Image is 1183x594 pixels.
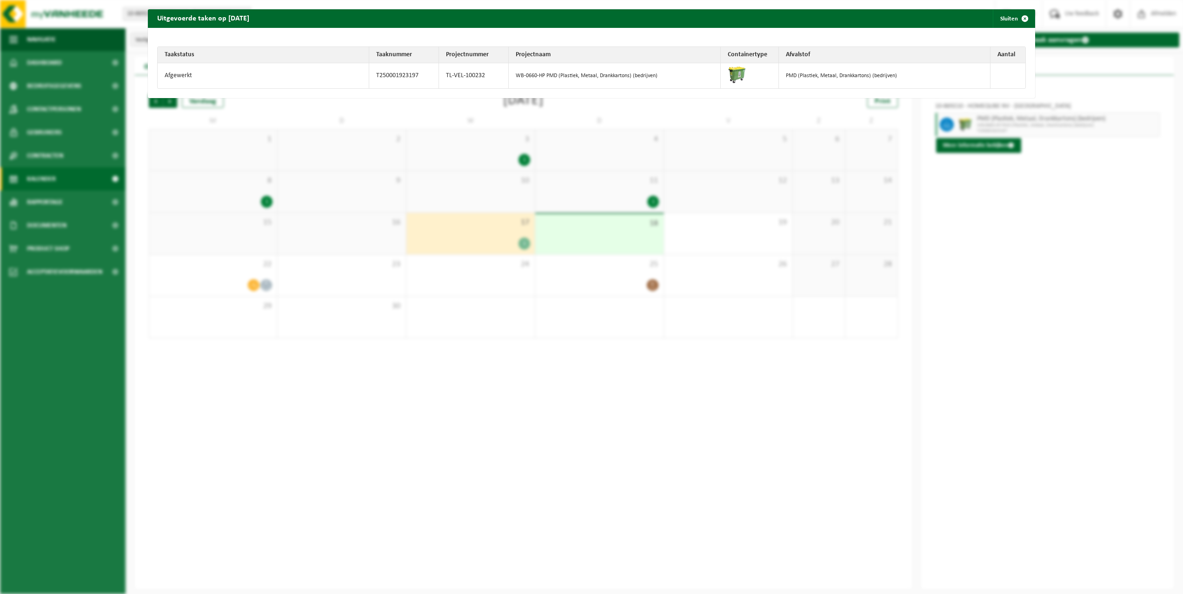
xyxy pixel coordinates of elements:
td: PMD (Plastiek, Metaal, Drankkartons) (bedrijven) [779,63,990,88]
th: Aantal [990,47,1025,63]
th: Afvalstof [779,47,990,63]
th: Taakstatus [158,47,369,63]
td: Afgewerkt [158,63,369,88]
td: TL-VEL-100232 [439,63,509,88]
th: Projectnaam [509,47,720,63]
h2: Uitgevoerde taken op [DATE] [148,9,259,27]
td: WB-0660-HP PMD (Plastiek, Metaal, Drankkartons) (bedrijven) [509,63,720,88]
button: Sluiten [993,9,1034,28]
th: Taaknummer [369,47,439,63]
th: Projectnummer [439,47,509,63]
td: T250001923197 [369,63,439,88]
img: WB-0660-HPE-GN-50 [728,66,746,84]
th: Containertype [721,47,779,63]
